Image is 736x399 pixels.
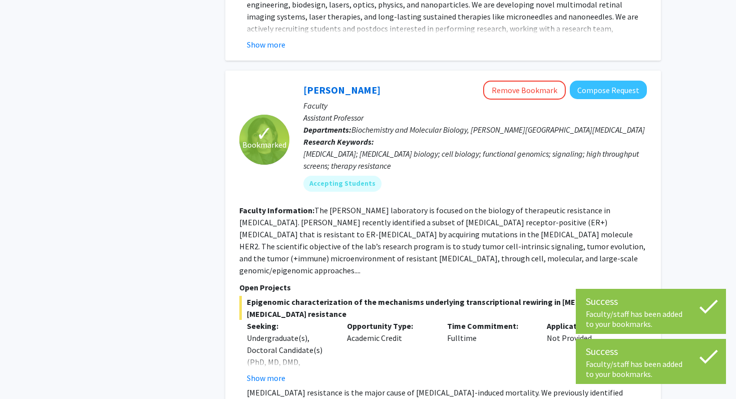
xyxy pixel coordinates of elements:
[303,100,647,112] p: Faculty
[586,309,716,329] div: Faculty/staff has been added to your bookmarks.
[547,320,632,332] p: Application Deadline:
[8,354,43,391] iframe: Chat
[570,81,647,99] button: Compose Request to Utthara Nayar
[586,294,716,309] div: Success
[440,320,540,384] div: Fulltime
[239,205,314,215] b: Faculty Information:
[303,84,381,96] a: [PERSON_NAME]
[256,129,273,139] span: ✓
[303,176,382,192] mat-chip: Accepting Students
[339,320,440,384] div: Academic Credit
[539,320,639,384] div: Not Provided
[303,148,647,172] div: [MEDICAL_DATA]; [MEDICAL_DATA] biology; cell biology; functional genomics; signaling; high throug...
[347,320,432,332] p: Opportunity Type:
[239,205,645,275] fg-read-more: The [PERSON_NAME] laboratory is focused on the biology of therapeutic resistance in [MEDICAL_DATA...
[247,320,332,332] p: Seeking:
[447,320,532,332] p: Time Commitment:
[586,344,716,359] div: Success
[303,137,374,147] b: Research Keywords:
[586,359,716,379] div: Faculty/staff has been added to your bookmarks.
[239,296,647,320] span: Epigenomic characterization of the mechanisms underlying transcriptional rewiring in [MEDICAL_DAT...
[351,125,645,135] span: Biochemistry and Molecular Biology, [PERSON_NAME][GEOGRAPHIC_DATA][MEDICAL_DATA]
[303,125,351,135] b: Departments:
[242,139,286,151] span: Bookmarked
[247,39,285,51] button: Show more
[483,81,566,100] button: Remove Bookmark
[239,281,647,293] p: Open Projects
[247,372,285,384] button: Show more
[303,112,647,124] p: Assistant Professor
